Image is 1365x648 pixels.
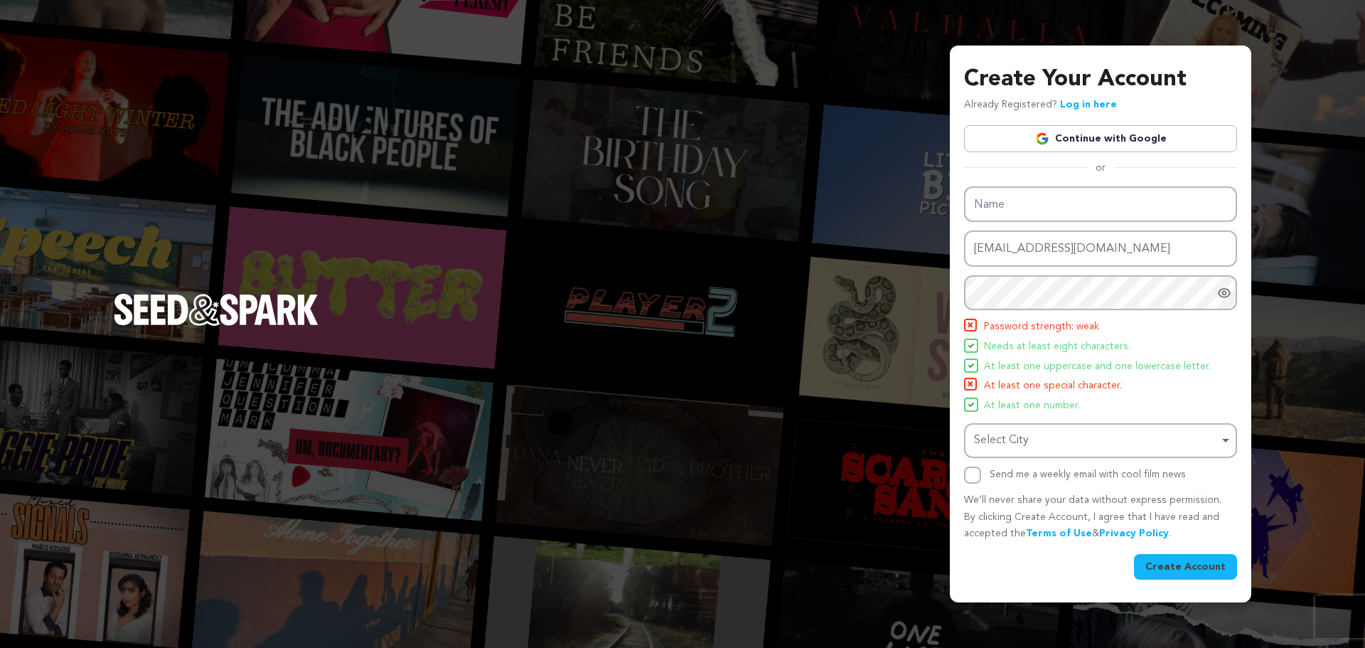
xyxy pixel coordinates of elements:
a: Privacy Policy [1099,529,1169,538]
img: Seed&Spark Icon [968,402,974,408]
img: Seed&Spark Icon [968,363,974,368]
button: Create Account [1134,554,1237,580]
a: Continue with Google [964,125,1237,152]
img: Seed&Spark Icon [968,343,974,349]
a: Terms of Use [1026,529,1092,538]
label: Send me a weekly email with cool film news [990,469,1186,479]
span: Password strength: weak [984,319,1099,336]
img: Seed&Spark Icon [965,379,975,389]
img: Seed&Spark Icon [965,320,975,330]
h3: Create Your Account [964,63,1237,97]
p: We’ll never share your data without express permission. By clicking Create Account, I agree that ... [964,492,1237,543]
input: Name [964,186,1237,223]
a: Log in here [1060,100,1117,110]
span: At least one number. [984,398,1080,415]
input: Email address [964,230,1237,267]
span: or [1087,161,1114,175]
div: Select City [974,430,1219,451]
span: At least one special character. [984,378,1122,395]
img: Seed&Spark Logo [114,294,318,325]
a: Seed&Spark Homepage [114,294,318,354]
img: Google logo [1035,132,1049,146]
span: At least one uppercase and one lowercase letter. [984,358,1211,376]
a: Show password as plain text. Warning: this will display your password on the screen. [1217,286,1231,300]
p: Already Registered? [964,97,1117,114]
span: Needs at least eight characters. [984,339,1130,356]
